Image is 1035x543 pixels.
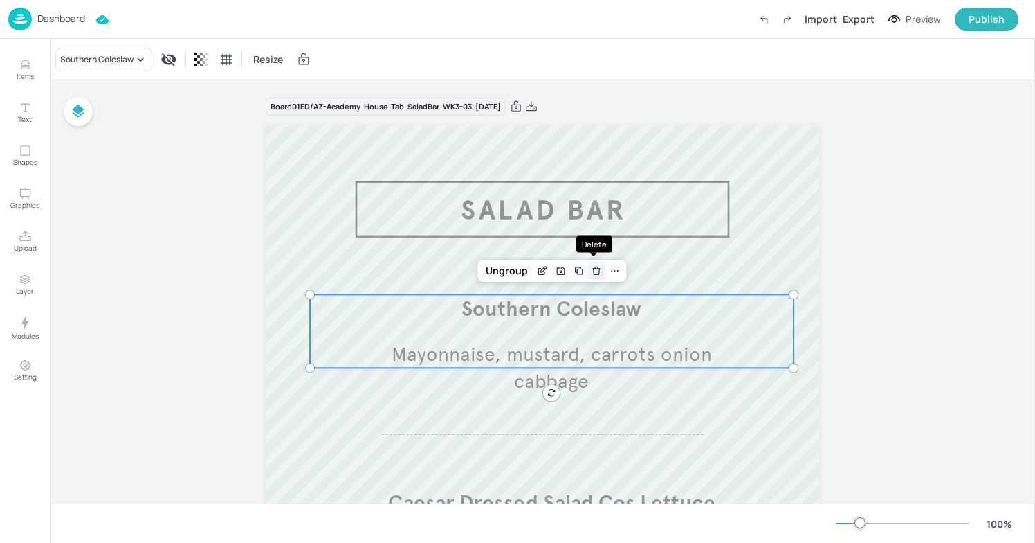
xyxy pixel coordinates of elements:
span: Southern Coleslaw [461,296,641,321]
div: Publish [969,12,1005,27]
div: 100 % [982,517,1016,531]
div: Delete [576,235,612,253]
div: Import [805,12,837,26]
p: Dashboard [37,14,85,24]
div: Delete [587,262,605,280]
div: Duplicate [569,262,587,280]
div: Display condition [158,48,180,71]
span: Resize [250,52,286,66]
button: Publish [955,8,1018,31]
div: Board 01ED/AZ-Academy-House-Tab-SaladBar-WK3-03-[DATE] [266,98,506,116]
button: Preview [880,9,949,30]
div: Ungroup [480,262,533,280]
div: Preview [906,12,941,27]
label: Redo (Ctrl + Y) [776,8,799,31]
div: Export [843,12,874,26]
div: Southern Coleslaw [60,53,134,66]
img: logo-86c26b7e.jpg [8,8,32,30]
div: Save Layout [551,262,569,280]
label: Undo (Ctrl + Z) [752,8,776,31]
span: Mayonnaise, mustard, carrots onion cabbage [392,342,712,393]
span: Caesar Dressed Salad Cos Lettuce [388,490,715,515]
div: Edit Item [533,262,551,280]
